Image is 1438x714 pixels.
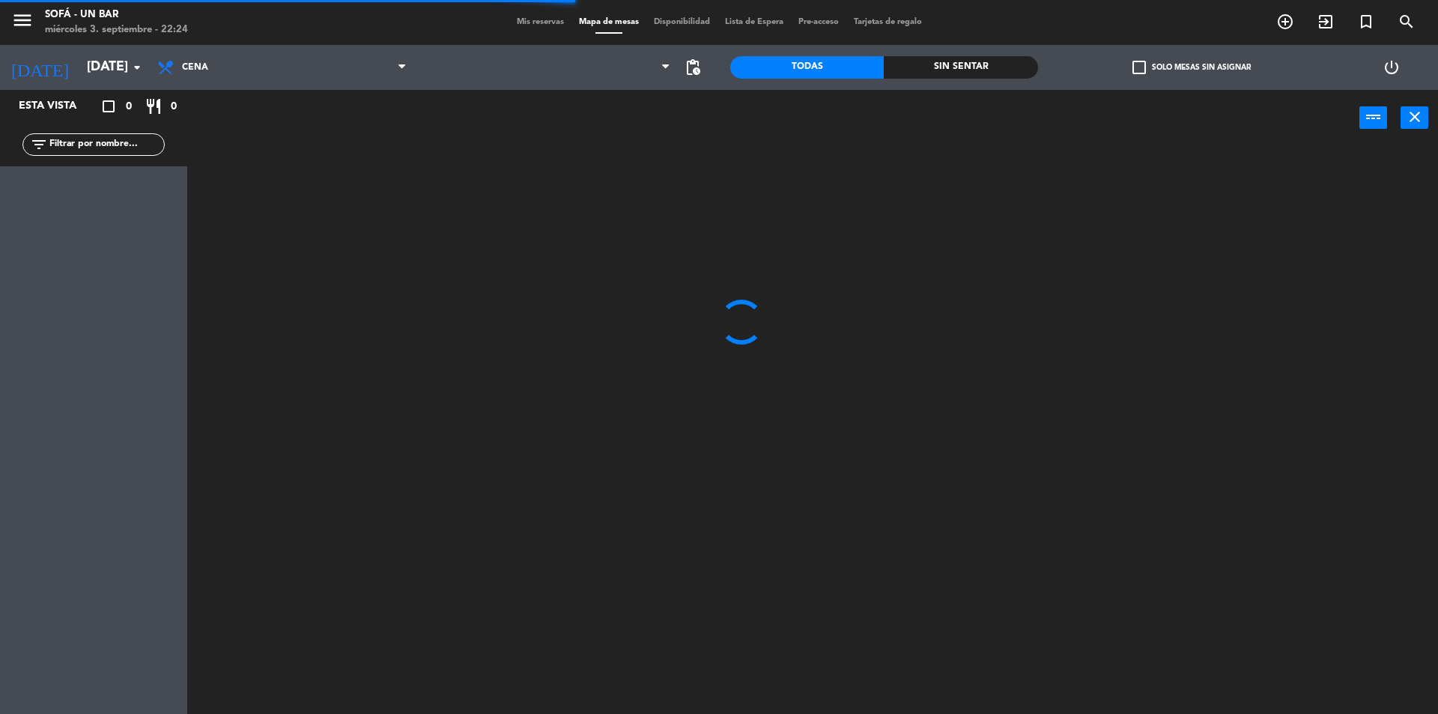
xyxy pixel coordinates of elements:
[128,58,146,76] i: arrow_drop_down
[1406,108,1424,126] i: close
[182,62,208,73] span: Cena
[100,97,118,115] i: crop_square
[1398,13,1416,31] i: search
[11,9,34,37] button: menu
[1357,13,1375,31] i: turned_in_not
[45,22,188,37] div: miércoles 3. septiembre - 22:24
[48,136,164,153] input: Filtrar por nombre...
[718,18,791,26] span: Lista de Espera
[646,18,718,26] span: Disponibilidad
[145,97,163,115] i: restaurant
[1132,61,1251,74] label: Solo mesas sin asignar
[1317,13,1335,31] i: exit_to_app
[884,56,1037,79] div: Sin sentar
[11,9,34,31] i: menu
[1276,13,1294,31] i: add_circle_outline
[1383,58,1401,76] i: power_settings_new
[7,97,108,115] div: Esta vista
[730,56,884,79] div: Todas
[1132,61,1146,74] span: check_box_outline_blank
[45,7,188,22] div: SOFÁ - un bar
[846,18,929,26] span: Tarjetas de regalo
[30,136,48,154] i: filter_list
[684,58,702,76] span: pending_actions
[1365,108,1383,126] i: power_input
[171,98,177,115] span: 0
[1401,106,1428,129] button: close
[126,98,132,115] span: 0
[1359,106,1387,129] button: power_input
[509,18,571,26] span: Mis reservas
[791,18,846,26] span: Pre-acceso
[571,18,646,26] span: Mapa de mesas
